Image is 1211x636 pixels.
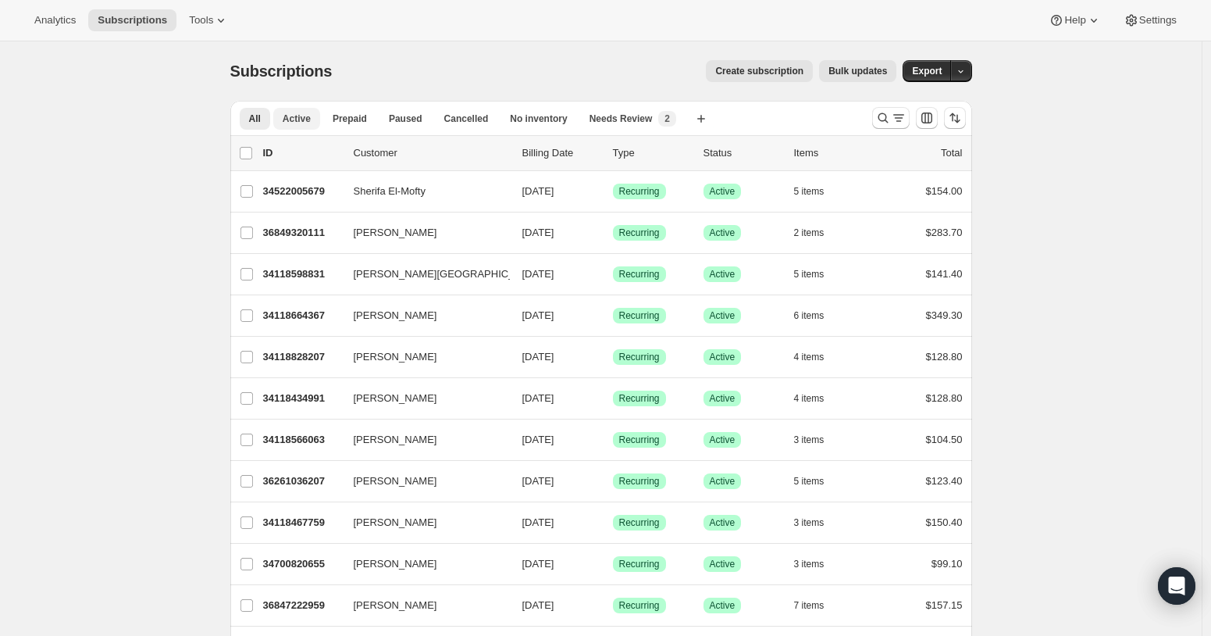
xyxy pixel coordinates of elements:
[944,107,966,129] button: Sort the results
[903,60,951,82] button: Export
[354,225,437,241] span: [PERSON_NAME]
[619,227,660,239] span: Recurring
[794,263,842,285] button: 5 items
[794,268,825,280] span: 5 items
[25,9,85,31] button: Analytics
[710,309,736,322] span: Active
[710,599,736,612] span: Active
[354,145,510,161] p: Customer
[249,113,261,125] span: All
[710,475,736,488] span: Active
[710,392,736,405] span: Active
[189,14,213,27] span: Tools
[710,558,736,570] span: Active
[926,434,963,445] span: $104.50
[34,14,76,27] span: Analytics
[344,552,500,577] button: [PERSON_NAME]
[344,179,500,204] button: Sherifa El-Mofty
[706,60,813,82] button: Create subscription
[263,432,341,448] p: 34118566063
[344,386,500,411] button: [PERSON_NAME]
[344,510,500,535] button: [PERSON_NAME]
[794,392,825,405] span: 4 items
[354,184,426,199] span: Sherifa El-Mofty
[263,145,963,161] div: IDCustomerBilling DateTypeStatusItemsTotal
[794,305,842,327] button: 6 items
[522,599,554,611] span: [DATE]
[522,434,554,445] span: [DATE]
[1064,14,1085,27] span: Help
[263,429,963,451] div: 34118566063[PERSON_NAME][DATE]SuccessRecurringSuccessActive3 items$104.50
[926,351,963,363] span: $128.80
[931,558,963,570] span: $99.10
[344,262,500,287] button: [PERSON_NAME][GEOGRAPHIC_DATA]
[794,470,842,492] button: 5 items
[710,227,736,239] span: Active
[1039,9,1110,31] button: Help
[522,558,554,570] span: [DATE]
[98,14,167,27] span: Subscriptions
[794,227,825,239] span: 2 items
[263,598,341,613] p: 36847222959
[354,308,437,323] span: [PERSON_NAME]
[522,516,554,528] span: [DATE]
[522,268,554,280] span: [DATE]
[344,345,500,370] button: [PERSON_NAME]
[263,470,963,492] div: 36261036207[PERSON_NAME][DATE]SuccessRecurringSuccessActive5 items$123.40
[344,427,500,452] button: [PERSON_NAME]
[1114,9,1186,31] button: Settings
[354,515,437,531] span: [PERSON_NAME]
[828,65,887,77] span: Bulk updates
[926,309,963,321] span: $349.30
[710,351,736,363] span: Active
[354,266,543,282] span: [PERSON_NAME][GEOGRAPHIC_DATA]
[619,558,660,570] span: Recurring
[794,429,842,451] button: 3 items
[794,558,825,570] span: 3 items
[263,145,341,161] p: ID
[819,60,896,82] button: Bulk updates
[619,392,660,405] span: Recurring
[354,598,437,613] span: [PERSON_NAME]
[926,185,963,197] span: $154.00
[522,351,554,363] span: [DATE]
[664,113,670,125] span: 2
[794,512,842,534] button: 3 items
[180,9,238,31] button: Tools
[354,349,437,365] span: [PERSON_NAME]
[354,556,437,572] span: [PERSON_NAME]
[344,469,500,494] button: [PERSON_NAME]
[794,475,825,488] span: 5 items
[522,227,554,238] span: [DATE]
[710,434,736,446] span: Active
[710,185,736,198] span: Active
[263,225,341,241] p: 36849320111
[619,516,660,529] span: Recurring
[794,388,842,409] button: 4 items
[344,220,500,245] button: [PERSON_NAME]
[263,222,963,244] div: 36849320111[PERSON_NAME][DATE]SuccessRecurringSuccessActive2 items$283.70
[510,113,567,125] span: No inventory
[263,263,963,285] div: 34118598831[PERSON_NAME][GEOGRAPHIC_DATA][DATE]SuccessRecurringSuccessActive5 items$141.40
[619,599,660,612] span: Recurring
[354,391,437,406] span: [PERSON_NAME]
[619,351,660,363] span: Recurring
[794,309,825,322] span: 6 items
[794,595,842,616] button: 7 items
[926,599,963,611] span: $157.15
[263,473,341,489] p: 36261036207
[263,349,341,365] p: 34118828207
[613,145,691,161] div: Type
[619,309,660,322] span: Recurring
[715,65,803,77] span: Create subscription
[872,107,910,129] button: Search and filter results
[263,515,341,531] p: 34118467759
[619,268,660,280] span: Recurring
[522,475,554,487] span: [DATE]
[263,184,341,199] p: 34522005679
[926,268,963,280] span: $141.40
[794,516,825,529] span: 3 items
[794,222,842,244] button: 2 items
[794,553,842,575] button: 3 items
[926,392,963,404] span: $128.80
